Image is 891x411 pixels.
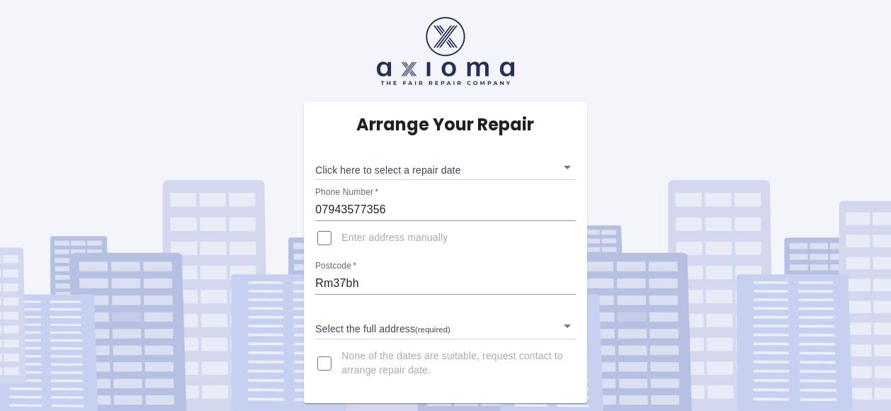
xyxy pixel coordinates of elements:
[341,349,564,378] span: None of the dates are suitable, request contact to arrange repair date.
[356,113,534,136] h5: Arrange Your Repair
[341,231,448,245] span: Enter address manually
[377,17,514,85] img: axioma
[315,186,378,198] label: Phone Number
[315,260,356,272] label: Postcode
